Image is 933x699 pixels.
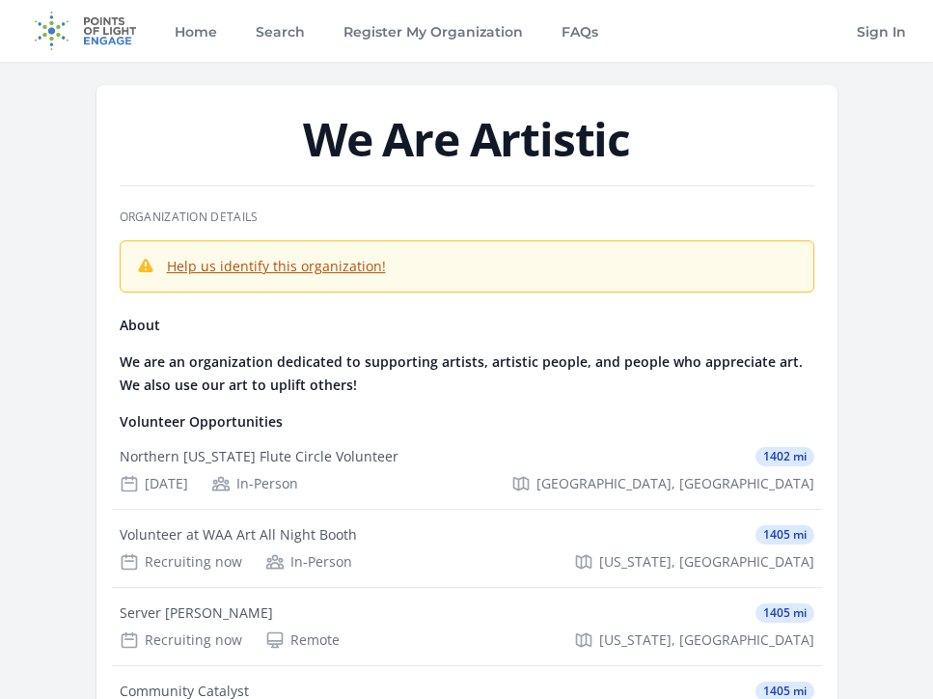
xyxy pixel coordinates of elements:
div: Remote [265,630,340,650]
strong: We are an organization dedicated to supporting artists, artistic people, and people who appreciat... [120,352,803,394]
a: Northern [US_STATE] Flute Circle Volunteer 1402 mi [DATE] In-Person [GEOGRAPHIC_DATA], [GEOGRAPHI... [112,432,822,509]
div: Server [PERSON_NAME] [120,603,273,623]
a: Volunteer at WAA Art All Night Booth 1405 mi Recruiting now In-Person [US_STATE], [GEOGRAPHIC_DATA] [112,510,822,587]
a: Help us identify this organization! [167,257,386,275]
span: [GEOGRAPHIC_DATA], [GEOGRAPHIC_DATA] [536,474,814,493]
div: [DATE] [120,474,188,493]
div: Recruiting now [120,630,242,650]
a: Server [PERSON_NAME] 1405 mi Recruiting now Remote [US_STATE], [GEOGRAPHIC_DATA] [112,588,822,665]
div: Volunteer at WAA Art All Night Booth [120,525,357,545]
h3: Organization Details [120,210,814,225]
span: 1402 mi [755,447,814,466]
span: 1405 mi [755,525,814,545]
div: Northern [US_STATE] Flute Circle Volunteer [120,447,398,466]
div: In-Person [211,474,298,493]
h4: Volunteer Opportunities [120,412,814,432]
div: Recruiting now [120,552,242,572]
h1: We Are Artistic [120,116,814,162]
span: 1405 mi [755,603,814,623]
h4: About [120,316,814,335]
span: [US_STATE], [GEOGRAPHIC_DATA] [599,552,814,572]
div: In-Person [265,552,352,572]
span: [US_STATE], [GEOGRAPHIC_DATA] [599,630,814,650]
